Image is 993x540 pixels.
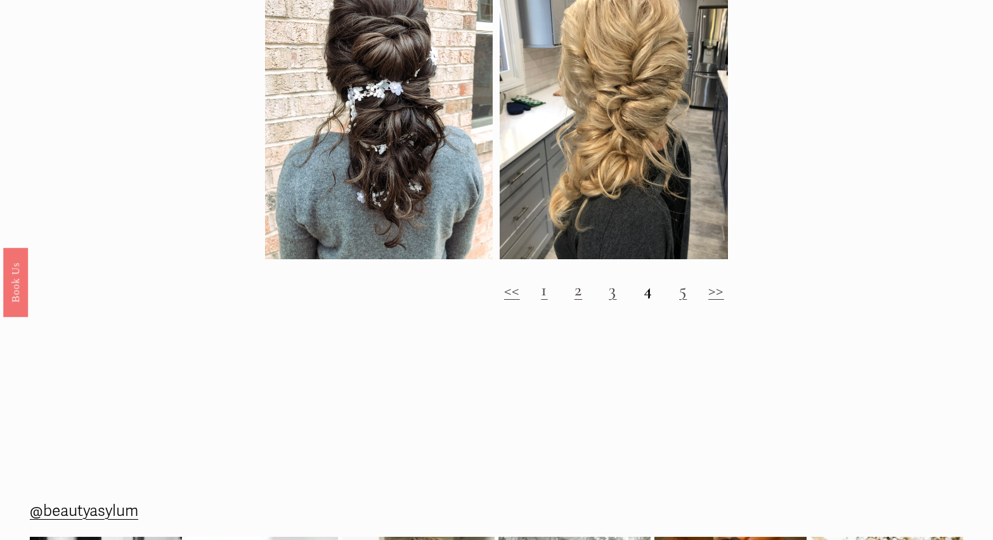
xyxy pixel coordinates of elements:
a: << [504,279,520,300]
strong: 4 [644,279,652,300]
a: 5 [679,279,687,300]
a: @beautyasylum [30,497,138,525]
a: >> [708,279,724,300]
a: 3 [609,279,616,300]
a: 1 [541,279,547,300]
a: 2 [574,279,582,300]
a: Book Us [3,248,28,317]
